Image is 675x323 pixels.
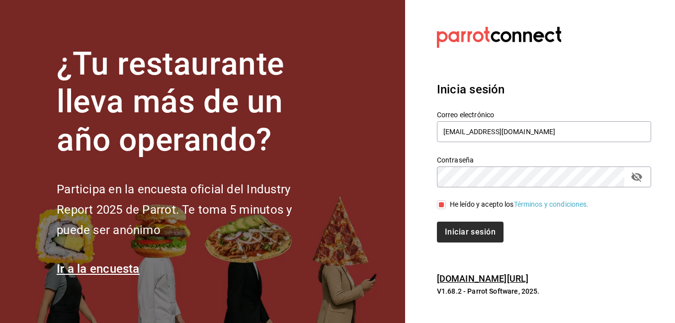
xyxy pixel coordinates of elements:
[437,222,504,242] button: Iniciar sesión
[437,273,528,284] a: [DOMAIN_NAME][URL]
[437,81,651,98] h3: Inicia sesión
[450,199,589,210] div: He leído y acepto los
[437,286,651,296] p: V1.68.2 - Parrot Software, 2025.
[437,111,651,118] label: Correo electrónico
[628,168,645,185] button: passwordField
[57,45,325,160] h1: ¿Tu restaurante lleva más de un año operando?
[514,200,589,208] a: Términos y condiciones.
[437,156,651,163] label: Contraseña
[57,179,325,240] h2: Participa en la encuesta oficial del Industry Report 2025 de Parrot. Te toma 5 minutos y puede se...
[437,121,651,142] input: Ingresa tu correo electrónico
[57,262,140,276] a: Ir a la encuesta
